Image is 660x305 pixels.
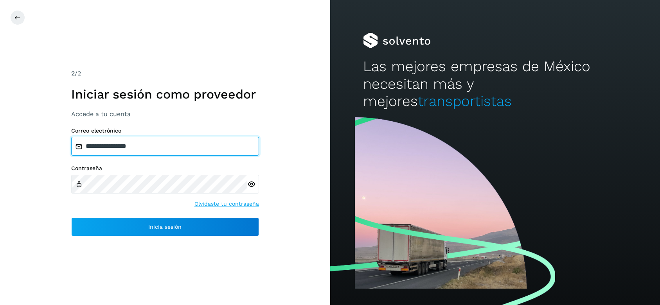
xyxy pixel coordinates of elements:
[71,70,75,77] span: 2
[148,224,182,230] span: Inicia sesión
[194,200,259,208] a: Olvidaste tu contraseña
[363,58,627,110] h2: Las mejores empresas de México necesitan más y mejores
[71,69,259,78] div: /2
[71,217,259,236] button: Inicia sesión
[418,93,512,109] span: transportistas
[71,110,259,118] h3: Accede a tu cuenta
[71,165,259,172] label: Contraseña
[71,87,259,102] h1: Iniciar sesión como proveedor
[71,127,259,134] label: Correo electrónico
